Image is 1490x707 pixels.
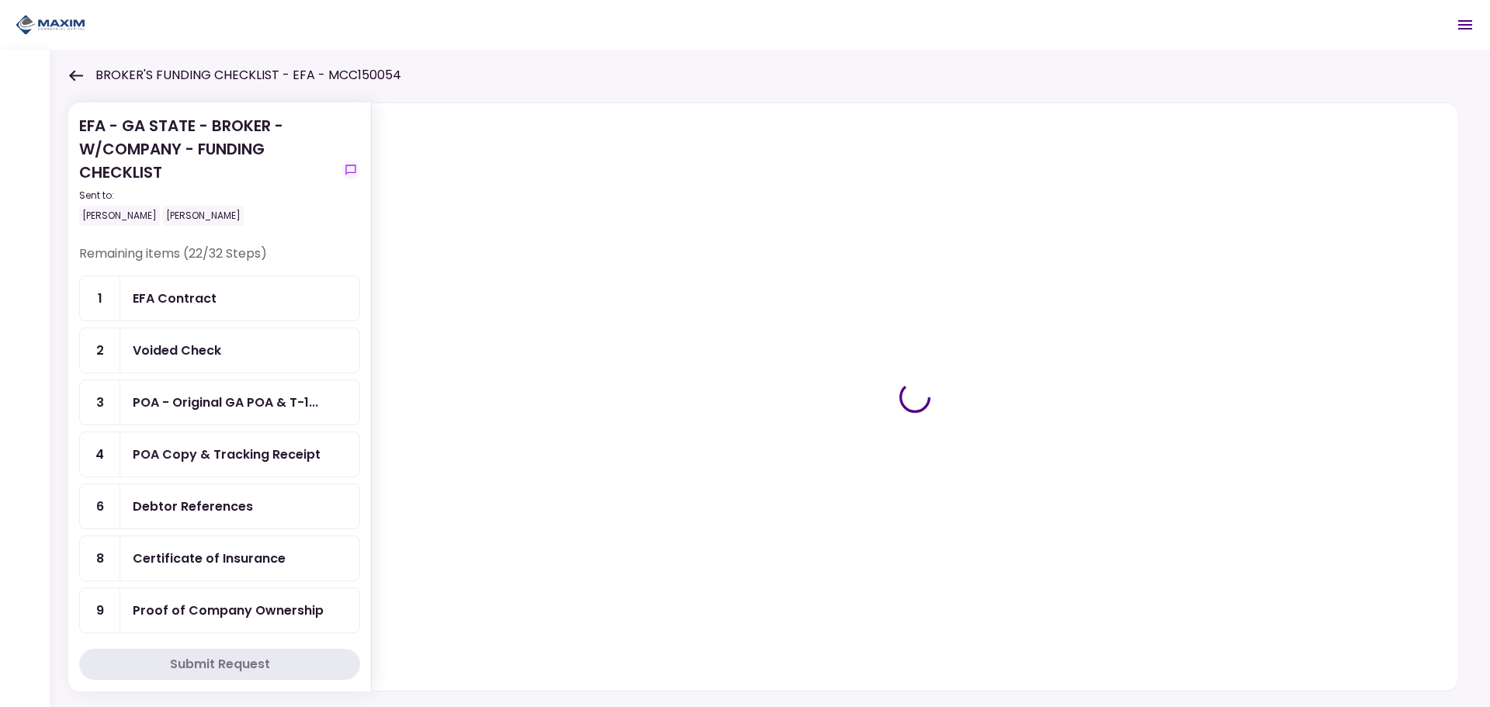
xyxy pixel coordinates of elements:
div: EFA Contract [133,289,217,308]
h1: BROKER'S FUNDING CHECKLIST - EFA - MCC150054 [95,66,401,85]
div: POA Copy & Tracking Receipt [133,445,321,464]
div: Proof of Company Ownership [133,601,324,620]
div: Sent to: [79,189,335,203]
a: 2Voided Check [79,328,360,373]
div: 2 [80,328,120,373]
div: POA - Original GA POA & T-146 [133,393,318,412]
a: 6Debtor References [79,483,360,529]
div: 9 [80,588,120,632]
div: Submit Request [170,655,270,674]
div: Debtor References [133,497,253,516]
div: Remaining items (22/32 Steps) [79,244,360,276]
button: Submit Request [79,649,360,680]
a: 9Proof of Company Ownership [79,587,360,633]
div: [PERSON_NAME] [79,206,160,226]
button: show-messages [341,161,360,179]
div: 6 [80,484,120,529]
div: Certificate of Insurance [133,549,286,568]
div: 1 [80,276,120,321]
a: 8Certificate of Insurance [79,535,360,581]
div: 4 [80,432,120,477]
a: 1EFA Contract [79,276,360,321]
div: EFA - GA STATE - BROKER - W/COMPANY - FUNDING CHECKLIST [79,114,335,226]
div: Voided Check [133,341,221,360]
a: 4POA Copy & Tracking Receipt [79,431,360,477]
img: Partner icon [16,13,85,36]
a: 3POA - Original GA POA & T-146 [79,379,360,425]
button: Open menu [1447,6,1484,43]
div: [PERSON_NAME] [163,206,244,226]
div: 3 [80,380,120,425]
div: 8 [80,536,120,581]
